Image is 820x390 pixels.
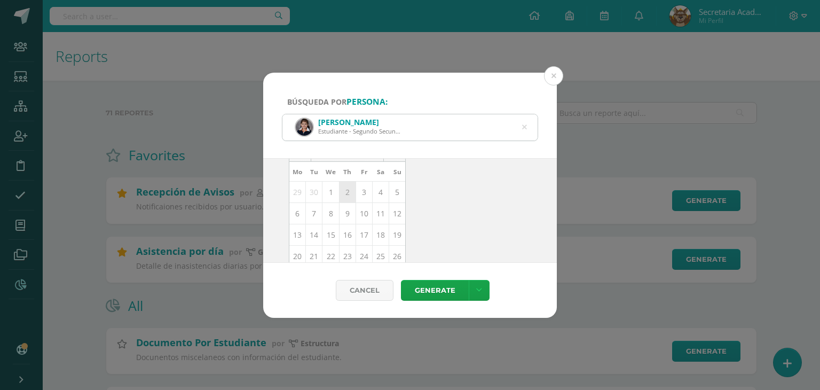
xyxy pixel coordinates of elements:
th: Su [389,162,406,182]
td: 24 [356,245,372,267]
td: 2 [339,181,356,202]
td: 20 [289,245,306,267]
th: Fr [356,162,372,182]
td: 16 [339,224,356,245]
td: 17 [356,224,372,245]
th: Tu [306,162,322,182]
td: 12 [389,202,406,224]
td: 14 [306,224,322,245]
td: 15 [322,224,339,245]
th: Th [339,162,356,182]
td: 25 [373,245,389,267]
td: 10 [356,202,372,224]
td: 4 [373,181,389,202]
td: 19 [389,224,406,245]
div: Cancel [336,280,393,301]
div: [PERSON_NAME] [318,117,401,127]
td: 22 [322,245,339,267]
td: 1 [322,181,339,202]
th: Mo [289,162,306,182]
td: 6 [289,202,306,224]
div: Estudiante - Segundo Secundaria [318,127,401,135]
td: 18 [373,224,389,245]
span: Búsqueda por [287,97,388,107]
a: Generate [401,280,469,301]
td: 3 [356,181,372,202]
td: 5 [389,181,406,202]
td: 21 [306,245,322,267]
td: 13 [289,224,306,245]
td: 26 [389,245,406,267]
th: We [322,162,339,182]
td: 30 [306,181,322,202]
td: 8 [322,202,339,224]
input: ej. Nicholas Alekzander, etc. [282,114,538,141]
th: Sa [373,162,389,182]
td: 23 [339,245,356,267]
strong: persona: [346,96,388,107]
img: 0ed5641cb76e0e51578b3ee364cc2a14.png [296,119,313,136]
td: 7 [306,202,322,224]
td: 9 [339,202,356,224]
td: 29 [289,181,306,202]
button: Close (Esc) [544,66,563,85]
td: 11 [373,202,389,224]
